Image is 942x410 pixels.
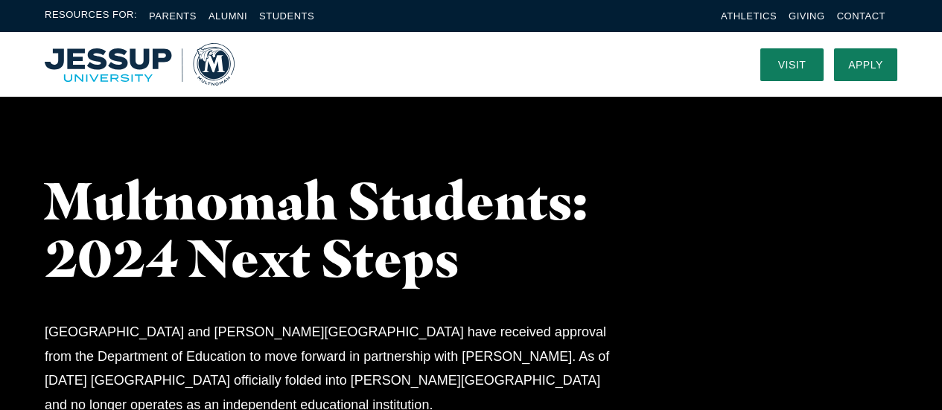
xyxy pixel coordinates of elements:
h1: Multnomah Students: 2024 Next Steps [45,172,640,286]
a: Alumni [209,10,247,22]
a: Apply [834,48,897,81]
a: Contact [837,10,885,22]
a: Students [259,10,314,22]
a: Parents [149,10,197,22]
a: Athletics [721,10,777,22]
a: Home [45,43,235,86]
img: Multnomah University Logo [45,43,235,86]
span: Resources For: [45,7,137,25]
a: Visit [760,48,824,81]
a: Giving [789,10,825,22]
